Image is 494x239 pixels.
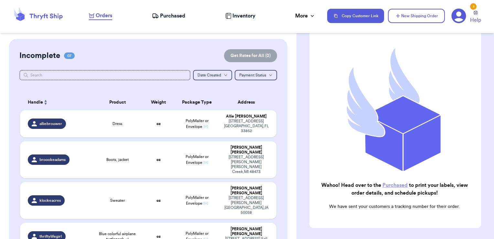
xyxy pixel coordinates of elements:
strong: oz [156,234,161,238]
button: New Shipping Order [388,9,445,23]
div: Allie [PERSON_NAME] [224,114,269,119]
span: Sweater [110,198,125,203]
span: Inventory [232,12,255,20]
a: 3 [451,8,466,23]
button: Sort ascending [43,98,48,106]
div: [PERSON_NAME] [PERSON_NAME] [224,145,269,155]
span: Boots, jacket [106,157,129,162]
p: We have sent your customers a tracking number for their order. [315,203,475,210]
span: Payment Status [239,73,266,77]
span: PolyMailer or Envelope ✉️ [186,155,209,165]
th: Weight [143,95,174,110]
h2: Wahoo! Head over to the to print your labels, view order details, and schedule pickups! [315,181,475,197]
a: Help [470,11,481,24]
a: Inventory [225,12,255,20]
span: Date Created [198,73,221,77]
a: Orders [89,12,112,20]
span: PolyMailer or Envelope ✉️ [186,119,209,129]
strong: oz [156,158,161,162]
th: Package Type [174,95,220,110]
span: Dress [113,121,122,126]
div: [STREET_ADDRESS] [PERSON_NAME][GEOGRAPHIC_DATA] , IA 50058 [224,196,269,215]
span: thriftylifegirl [39,234,62,239]
div: [PERSON_NAME] [PERSON_NAME] [224,227,269,236]
div: More [295,12,316,20]
span: Help [470,16,481,24]
span: broookeadams [39,157,66,162]
span: PolyMailer or Envelope ✉️ [186,196,209,205]
div: [STREET_ADDRESS] [GEOGRAPHIC_DATA] , FL 33852 [224,119,269,133]
span: klockeacres [39,198,61,203]
div: [STREET_ADDRESS][PERSON_NAME] [PERSON_NAME] Creek , MI 48473 [224,155,269,174]
strong: oz [156,122,161,126]
input: Search [19,70,191,80]
span: Orders [96,12,112,19]
th: Product [92,95,143,110]
button: Payment Status [235,70,277,80]
a: Purchased [152,12,185,20]
button: Get Rates for All (0) [224,49,277,62]
button: Copy Customer Link [327,9,384,23]
span: Purchased [160,12,185,20]
div: 3 [470,3,477,10]
a: Purchased [382,183,408,188]
h2: Incomplete [19,51,60,61]
th: Address [220,95,277,110]
span: alliebrouwer [39,121,62,126]
span: 07 [64,52,75,59]
div: [PERSON_NAME] [PERSON_NAME] [224,186,269,196]
button: Date Created [193,70,232,80]
strong: oz [156,199,161,202]
span: Handle [28,99,43,106]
